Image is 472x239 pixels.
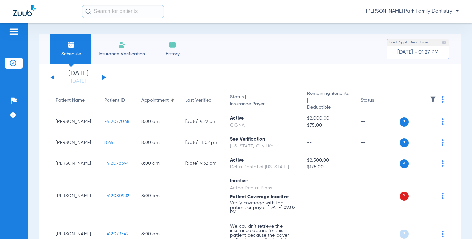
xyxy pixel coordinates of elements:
[104,97,125,104] div: Patient ID
[230,157,297,164] div: Active
[400,159,409,168] span: P
[56,97,94,104] div: Patient Name
[180,153,225,174] td: [DATE] 9:32 PM
[13,5,36,16] img: Zuub Logo
[355,132,400,153] td: --
[230,185,297,192] div: Aetna Dental Plans
[141,97,169,104] div: Appointment
[400,192,409,201] span: P
[430,96,436,103] img: filter.svg
[59,70,98,85] li: [DATE]
[230,178,297,185] div: Inactive
[442,96,444,103] img: group-dot-blue.svg
[230,101,297,108] span: Insurance Payer
[307,104,350,111] span: Deductible
[50,111,99,132] td: [PERSON_NAME]
[230,122,297,129] div: CIGNA
[307,232,312,236] span: --
[157,51,188,57] span: History
[400,117,409,127] span: P
[185,97,212,104] div: Last Verified
[442,193,444,199] img: group-dot-blue.svg
[104,119,130,124] span: -412077048
[307,164,350,171] span: $175.00
[50,153,99,174] td: [PERSON_NAME]
[230,115,297,122] div: Active
[230,201,297,214] p: Verify coverage with the patient or payer. [DATE] 09:02 PM.
[55,51,87,57] span: Schedule
[230,143,297,150] div: [US_STATE] City Life
[400,138,409,147] span: P
[104,140,113,145] span: 8166
[169,41,177,49] img: History
[442,160,444,167] img: group-dot-blue.svg
[389,39,429,46] span: Last Appt. Sync Time:
[141,97,175,104] div: Appointment
[67,41,75,49] img: Schedule
[82,5,164,18] input: Search for patients
[307,157,350,164] span: $2,500.00
[307,122,350,129] span: $75.00
[442,118,444,125] img: group-dot-blue.svg
[136,111,180,132] td: 8:00 AM
[9,28,19,36] img: hamburger-icon
[104,232,129,236] span: -412073742
[400,230,409,239] span: P
[104,194,129,198] span: -412080932
[442,231,444,237] img: group-dot-blue.svg
[307,115,350,122] span: $2,000.00
[355,90,400,111] th: Status
[59,78,98,85] a: [DATE]
[104,97,131,104] div: Patient ID
[230,164,297,171] div: Delta Dental of [US_STATE]
[180,132,225,153] td: [DATE] 11:02 PM
[180,174,225,218] td: --
[442,139,444,146] img: group-dot-blue.svg
[230,136,297,143] div: See Verification
[50,132,99,153] td: [PERSON_NAME]
[307,140,312,145] span: --
[302,90,355,111] th: Remaining Benefits |
[397,49,439,56] span: [DATE] - 01:27 PM
[230,195,289,199] span: Patient Coverage Inactive
[85,9,91,14] img: Search Icon
[118,41,126,49] img: Manual Insurance Verification
[50,174,99,218] td: [PERSON_NAME]
[56,97,85,104] div: Patient Name
[366,8,459,15] span: [PERSON_NAME] Park Family Dentistry
[104,161,129,166] span: -412078394
[180,111,225,132] td: [DATE] 9:22 PM
[96,51,147,57] span: Insurance Verification
[442,40,446,45] img: last sync help info
[355,153,400,174] td: --
[225,90,302,111] th: Status |
[136,174,180,218] td: 8:00 AM
[355,111,400,132] td: --
[136,132,180,153] td: 8:00 AM
[185,97,220,104] div: Last Verified
[307,194,312,198] span: --
[355,174,400,218] td: --
[136,153,180,174] td: 8:00 AM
